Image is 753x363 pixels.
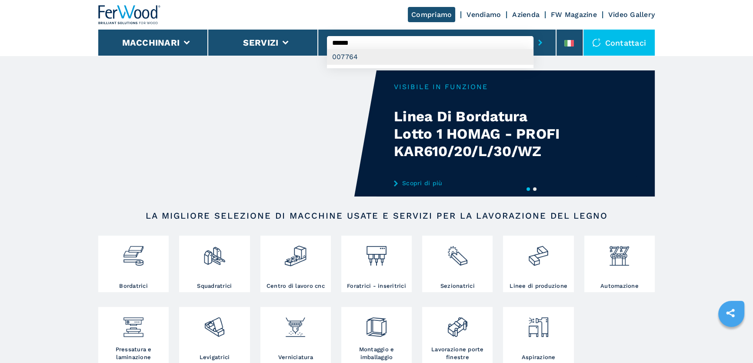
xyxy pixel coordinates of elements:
button: 1 [526,187,530,191]
h3: Linee di produzione [510,282,567,290]
h3: Lavorazione porte finestre [424,346,490,361]
h3: Sezionatrici [440,282,475,290]
h3: Automazione [600,282,639,290]
img: squadratrici_2.png [203,238,226,267]
video: Your browser does not support the video tag. [98,70,376,196]
img: sezionatrici_2.png [446,238,469,267]
a: Video Gallery [608,10,655,19]
button: submit-button [533,33,547,53]
h3: Aspirazione [522,353,556,361]
img: linee_di_produzione_2.png [527,238,550,267]
h3: Foratrici - inseritrici [347,282,406,290]
a: Squadratrici [179,236,250,292]
button: 2 [533,187,536,191]
h3: Squadratrici [197,282,232,290]
img: levigatrici_2.png [203,309,226,339]
h3: Bordatrici [119,282,148,290]
img: Ferwood [98,5,161,24]
img: bordatrici_1.png [122,238,145,267]
div: 007764 [327,49,533,65]
h2: LA MIGLIORE SELEZIONE DI MACCHINE USATE E SERVIZI PER LA LAVORAZIONE DEL LEGNO [126,210,627,221]
a: sharethis [720,302,741,324]
a: Compriamo [408,7,455,22]
h3: Centro di lavoro cnc [267,282,325,290]
iframe: Chat [716,324,746,356]
img: lavorazione_porte_finestre_2.png [446,309,469,339]
h3: Levigatrici [200,353,230,361]
img: verniciatura_1.png [284,309,307,339]
button: Macchinari [122,37,180,48]
img: montaggio_imballaggio_2.png [365,309,388,339]
h3: Pressatura e laminazione [100,346,167,361]
a: Linee di produzione [503,236,573,292]
h3: Montaggio e imballaggio [343,346,410,361]
a: Vendiamo [466,10,501,19]
img: Contattaci [592,38,601,47]
img: pressa-strettoia.png [122,309,145,339]
img: automazione.png [608,238,631,267]
img: aspirazione_1.png [527,309,550,339]
a: Centro di lavoro cnc [260,236,331,292]
img: centro_di_lavoro_cnc_2.png [284,238,307,267]
a: FW Magazine [551,10,597,19]
h3: Verniciatura [278,353,313,361]
a: Bordatrici [98,236,169,292]
a: Scopri di più [394,180,564,186]
a: Automazione [584,236,655,292]
a: Sezionatrici [422,236,493,292]
img: foratrici_inseritrici_2.png [365,238,388,267]
a: Foratrici - inseritrici [341,236,412,292]
a: Azienda [512,10,540,19]
button: Servizi [243,37,278,48]
div: Contattaci [583,30,655,56]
